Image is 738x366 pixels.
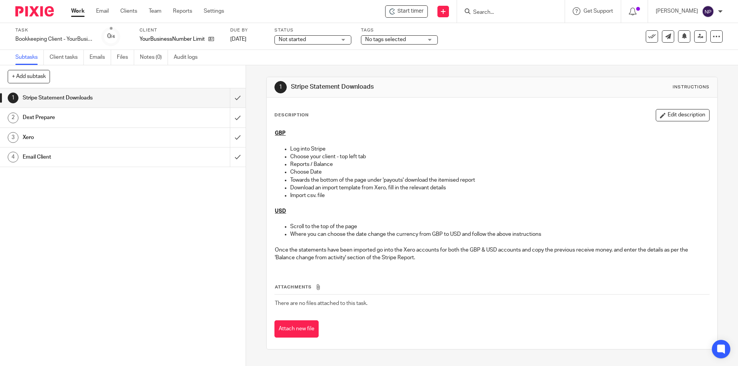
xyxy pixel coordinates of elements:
span: There are no files attached to this task. [275,301,367,306]
button: Attach new file [274,320,319,338]
p: Log into Stripe [290,145,709,153]
span: No tags selected [365,37,406,42]
p: [PERSON_NAME] [656,7,698,15]
h1: Stripe Statement Downloads [23,92,156,104]
div: 0 [107,32,115,41]
p: Download an import template from Xero, fill in the relevant details [290,184,709,192]
span: Attachments [275,285,312,289]
div: Bookkeeping Client - YourBusinessNumber [15,35,92,43]
button: Edit description [656,109,710,121]
h1: Xero [23,132,156,143]
p: Choose your client - top left tab [290,153,709,161]
span: Start timer [397,7,424,15]
input: Search [472,9,542,16]
p: Once the statements have been imported go into the Xero accounts for both the GBP & USD accounts ... [275,246,709,262]
p: Import csv. file [290,192,709,199]
p: Reports / Balance [290,161,709,168]
h1: Dext Prepare [23,112,156,123]
h1: Email Client [23,151,156,163]
u: USD [275,209,286,214]
div: 2 [8,113,18,123]
a: Files [117,50,134,65]
a: Team [149,7,161,15]
img: svg%3E [702,5,714,18]
a: Settings [204,7,224,15]
div: YourBusinessNumber Limited - Bookkeeping Client - YourBusinessNumber [385,5,428,18]
img: Pixie [15,6,54,17]
a: Audit logs [174,50,203,65]
div: 4 [8,152,18,162]
span: Get Support [583,8,613,14]
h1: Stripe Statement Downloads [291,83,509,91]
a: Emails [90,50,111,65]
button: + Add subtask [8,70,50,83]
p: YourBusinessNumber Limited [140,35,204,43]
div: 3 [8,132,18,143]
a: Clients [120,7,137,15]
div: 1 [274,81,287,93]
div: Instructions [673,84,710,90]
label: Status [274,27,351,33]
p: Choose Date [290,168,709,176]
p: Description [274,112,309,118]
label: Due by [230,27,265,33]
p: Towards the bottom of the page under 'payouts' download the itemised report [290,176,709,184]
a: Client tasks [50,50,84,65]
small: /4 [111,35,115,39]
a: Email [96,7,109,15]
a: Notes (0) [140,50,168,65]
label: Client [140,27,221,33]
u: GBP [275,131,286,136]
p: Scroll to the top of the page [290,223,709,230]
p: Where you can choose the date change the currency from GBP to USD and follow the above instructions [290,230,709,238]
div: 1 [8,93,18,103]
a: Reports [173,7,192,15]
label: Tags [361,27,438,33]
span: [DATE] [230,36,246,42]
a: Subtasks [15,50,44,65]
span: Not started [279,37,306,42]
label: Task [15,27,92,33]
a: Work [71,7,85,15]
